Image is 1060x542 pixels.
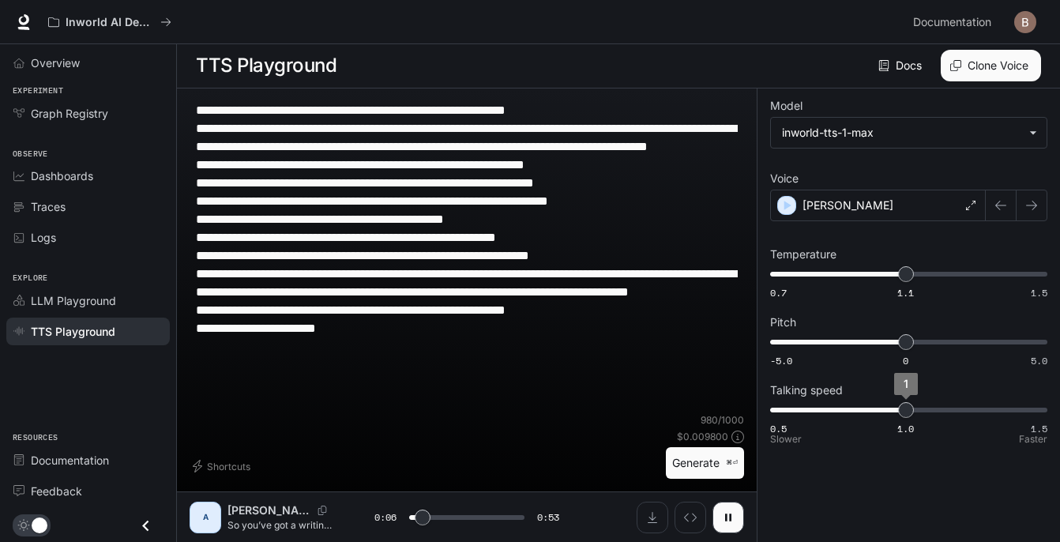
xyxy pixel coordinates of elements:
a: Traces [6,193,170,220]
button: Close drawer [128,510,164,542]
span: 0 [903,354,908,367]
p: Talking speed [770,385,843,396]
p: So you’ve got a writing assignment. Now what? First, don’t panic. Writing assignments make many o... [227,518,336,532]
span: 0:53 [537,510,559,525]
div: inworld-tts-1-max [782,125,1021,141]
a: Feedback [6,477,170,505]
div: A [193,505,218,530]
p: ⌘⏎ [726,458,738,468]
span: Feedback [31,483,82,499]
p: Voice [770,173,799,184]
span: TTS Playground [31,323,115,340]
a: Overview [6,49,170,77]
span: LLM Playground [31,292,116,309]
p: Pitch [770,317,796,328]
span: 0.7 [770,286,787,299]
span: Documentation [913,13,991,32]
p: Temperature [770,249,836,260]
a: TTS Playground [6,318,170,345]
p: [PERSON_NAME] [227,502,311,518]
p: 980 / 1000 [701,413,744,427]
p: Faster [1019,435,1047,444]
span: 0:06 [374,510,397,525]
button: Copy Voice ID [311,506,333,515]
div: inworld-tts-1-max [771,118,1047,148]
a: Documentation [907,6,1003,38]
button: Inspect [675,502,706,533]
a: Logs [6,224,170,251]
span: Overview [31,55,80,71]
span: 1.5 [1031,422,1047,435]
span: Dashboards [31,167,93,184]
h1: TTS Playground [196,50,336,81]
span: Graph Registry [31,105,108,122]
a: Documentation [6,446,170,474]
span: Documentation [31,452,109,469]
span: Traces [31,198,66,215]
span: 1.1 [897,286,914,299]
a: Dashboards [6,162,170,190]
img: User avatar [1014,11,1036,33]
span: Logs [31,229,56,246]
p: Model [770,100,803,111]
span: 5.0 [1031,354,1047,367]
button: Download audio [637,502,668,533]
span: -5.0 [770,354,792,367]
span: 1.0 [897,422,914,435]
p: Inworld AI Demos [66,16,154,29]
span: 1 [904,377,908,390]
button: All workspaces [41,6,179,38]
p: Slower [770,435,802,444]
button: Clone Voice [941,50,1041,81]
button: Shortcuts [190,454,257,479]
a: LLM Playground [6,287,170,314]
p: $ 0.009800 [677,430,728,443]
button: User avatar [1009,6,1041,38]
a: Graph Registry [6,100,170,127]
span: Dark mode toggle [32,516,47,533]
p: [PERSON_NAME] [803,198,893,213]
span: 0.5 [770,422,787,435]
button: Generate⌘⏎ [666,447,744,480]
span: 1.5 [1031,286,1047,299]
a: Docs [875,50,928,81]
